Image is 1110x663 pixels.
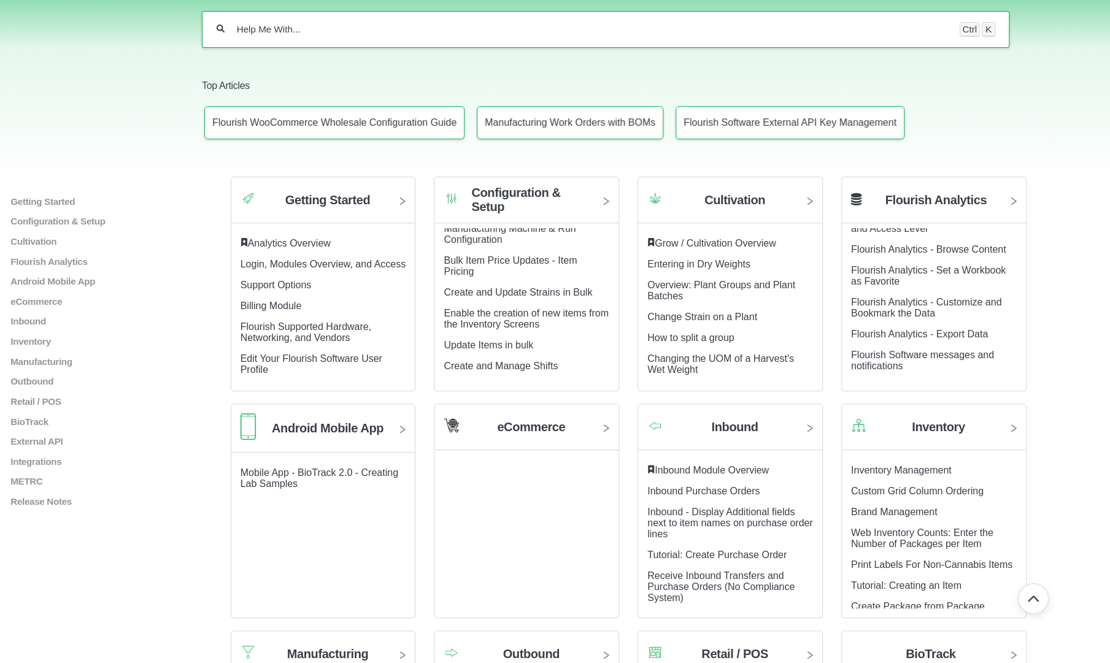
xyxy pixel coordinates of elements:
[236,23,949,36] input: Help Me With...
[241,259,406,269] a: Login, Modules Overview, and Access article
[647,645,663,660] img: Category icon
[704,193,765,207] h2: Cultivation
[647,353,794,375] a: Changing the UOM of a Harvest's Wet Weight article
[9,376,191,386] a: Outbound
[701,647,768,661] h2: Retail / POS
[851,507,938,517] a: Brand Management article
[647,238,655,247] svg: Featured
[241,353,382,375] a: Edit Your Flourish Software User Profile article
[241,413,256,440] img: Category icon
[647,550,787,560] a: Tutorial: Create Purchase Order article
[9,436,191,446] p: External API
[212,117,457,128] p: Flourish WooCommerce Wholesale Configuration Guide
[444,340,533,350] a: Update Items in bulk article
[9,416,191,426] a: BioTrack
[711,420,758,434] h2: Inbound
[287,647,369,661] h2: Manufacturing
[9,496,191,507] p: Release Notes
[485,117,655,128] p: Manufacturing Work Orders with BOMs
[655,465,769,475] a: Inbound Module Overview article
[960,22,979,37] kbd: Ctrl
[285,193,370,207] h2: Getting Started
[444,361,558,371] a: Create and Manage Shifts article
[842,186,1026,223] a: Flourish Analytics
[885,193,986,207] h2: Flourish Analytics
[444,255,577,277] a: Bulk Item Price Updates - Item Pricing article
[444,647,459,657] img: Category icon
[241,280,312,290] a: Support Options article
[684,117,896,128] p: Flourish Software External API Key Management
[1018,583,1049,614] button: Go back to top of document
[851,297,1001,318] a: Flourish Analytics - Customize and Bookmark the Data article
[647,191,663,206] img: Category icon
[912,420,965,434] h2: Inventory
[851,329,988,339] a: Flourish Analytics - Export Data article
[477,106,663,139] a: Article: Manufacturing Work Orders with BOMs
[248,238,331,248] a: Analytics Overview article
[9,336,191,347] a: Inventory
[434,413,619,450] a: Category icon eCommerce
[647,486,760,496] a: Inbound Purchase Orders article
[202,79,1009,93] h2: Top Articles
[851,465,952,475] a: Inventory Management article
[9,396,191,407] a: Retail / POS
[444,191,459,206] img: Category icon
[9,196,191,206] a: Getting Started
[647,465,655,473] svg: Featured
[204,106,464,139] a: Article: Flourish WooCommerce Wholesale Configuration Guide
[241,645,256,660] img: Category icon
[851,601,985,611] a: Create Package from Package article
[444,308,609,329] a: Enable the creation of new items from the Inventory Screens article
[9,476,191,486] a: METRC
[241,238,406,249] div: ​
[241,321,371,343] a: Flourish Supported Hardware, Networking, and Vendors article
[9,216,191,226] a: Configuration & Setup
[647,570,795,603] a: Receive Inbound Transfers and Purchase Orders (No Compliance System) article
[9,316,191,326] a: Inbound
[960,22,995,37] div: Keyboard shortcut for search
[497,420,565,434] h2: eCommerce
[9,456,191,467] a: Integrations
[647,312,757,322] a: Change Strain on a Plant article
[647,332,734,343] a: How to split a group article
[851,527,993,549] a: Web Inventory Counts: Enter the Number of Packages per Item article
[647,420,663,431] img: Category icon
[9,256,191,266] a: Flourish Analytics
[241,238,248,247] svg: Featured
[272,421,383,435] h2: Android Mobile App
[241,467,398,489] a: Mobile App - BioTrack 2.0 - Creating Lab Samples article
[444,223,576,245] a: Manufacturing Machine & Run Configuration article
[202,61,1009,152] section: Top Articles
[444,287,592,297] a: Create and Update Strains in Bulk article
[655,238,776,248] a: Grow / Cultivation Overview article
[9,236,191,247] a: Cultivation
[851,350,994,371] a: Flourish Software messages and notifications article
[851,265,1006,286] a: Flourish Analytics - Set a Workbook as Favorite article
[842,413,1026,450] a: Category icon Inventory
[444,418,459,433] img: Category icon
[471,186,591,214] h2: Configuration & Setup
[982,22,995,37] kbd: K
[9,356,191,366] a: Manufacturing
[241,191,256,206] img: Category icon
[9,296,191,307] a: eCommerce
[503,647,560,661] h2: Outbound
[638,413,822,450] a: Category icon Inbound
[851,244,1006,255] a: Flourish Analytics - Browse Content article
[647,507,812,539] a: Inbound - Display Additional fields next to item names on purchase order lines article
[676,106,904,139] a: Article: Flourish Software External API Key Management
[9,276,191,286] a: Android Mobile App
[647,280,795,301] a: Overview: Plant Groups and Plant Batches article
